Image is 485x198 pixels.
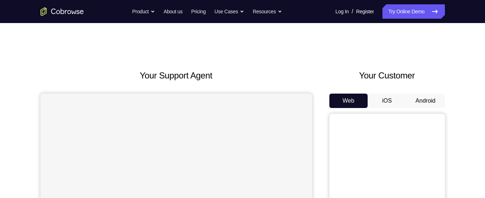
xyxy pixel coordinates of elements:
button: Product [132,4,155,19]
a: Register [356,4,374,19]
a: Pricing [191,4,205,19]
a: About us [164,4,182,19]
button: Android [406,94,445,108]
a: Go to the home page [40,7,84,16]
h2: Your Customer [329,69,445,82]
h2: Your Support Agent [40,69,312,82]
button: Resources [253,4,282,19]
a: Log In [335,4,349,19]
button: iOS [368,94,406,108]
a: Try Online Demo [382,4,445,19]
button: Use Cases [215,4,244,19]
span: / [352,7,353,16]
button: Web [329,94,368,108]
